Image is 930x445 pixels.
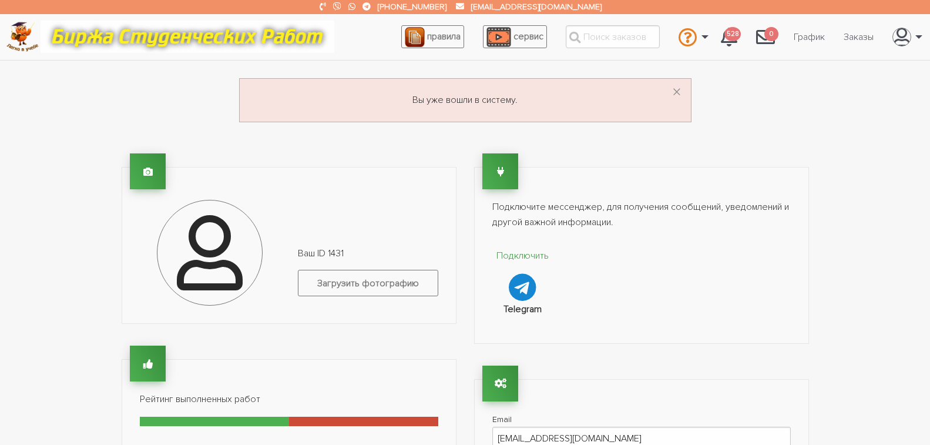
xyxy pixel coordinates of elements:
[140,392,438,407] p: Рейтинг выполненных работ
[401,25,464,48] a: правила
[784,26,834,48] a: График
[672,83,681,102] button: Dismiss alert
[254,93,677,108] p: Вы уже вошли в систему.
[6,22,39,52] img: logo-c4363faeb99b52c628a42810ed6dfb4293a56d4e4775eb116515dfe7f33672af.png
[764,27,778,42] span: 0
[486,27,511,47] img: play_icon-49f7f135c9dc9a03216cfdbccbe1e3994649169d890fb554cedf0eac35a01ba8.png
[492,249,554,301] a: Подключить
[427,31,461,42] span: правила
[566,25,660,48] input: Поиск заказов
[672,81,681,104] span: ×
[298,270,438,296] label: Загрузить фотографию
[471,2,602,12] a: [EMAIL_ADDRESS][DOMAIN_NAME]
[503,303,542,315] strong: Telegram
[378,2,446,12] a: [PHONE_NUMBER]
[405,27,425,47] img: agreement_icon-feca34a61ba7f3d1581b08bc946b2ec1ccb426f67415f344566775c155b7f62c.png
[492,200,791,230] p: Подключите мессенджер, для получения сообщений, уведомлений и другой важной информации.
[289,246,447,306] div: Ваш ID 1431
[711,21,747,53] a: 528
[724,27,741,42] span: 528
[483,25,547,48] a: сервис
[492,412,791,427] label: Email
[513,31,543,42] span: сервис
[747,21,784,53] a: 0
[41,21,334,53] img: motto-12e01f5a76059d5f6a28199ef077b1f78e012cfde436ab5cf1d4517935686d32.gif
[834,26,883,48] a: Заказы
[492,249,554,264] p: Подключить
